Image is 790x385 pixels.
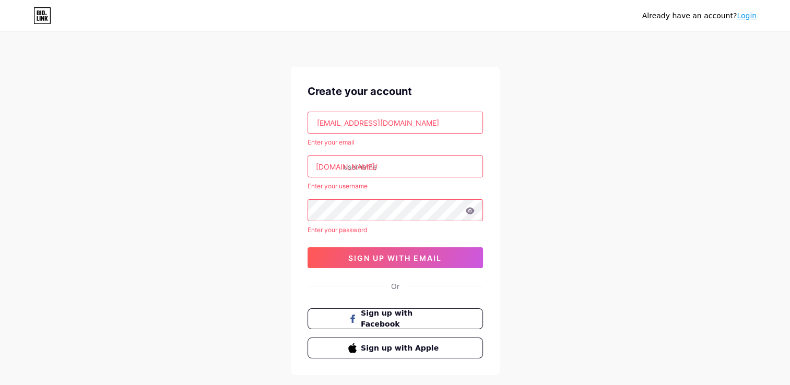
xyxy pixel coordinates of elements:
[308,182,483,191] div: Enter your username
[308,138,483,147] div: Enter your email
[391,281,399,292] div: Or
[308,156,482,177] input: username
[737,11,757,20] a: Login
[308,112,482,133] input: Email
[308,338,483,358] button: Sign up with Apple
[361,308,442,330] span: Sign up with Facebook
[642,10,757,21] div: Already have an account?
[308,247,483,268] button: sign up with email
[308,308,483,329] button: Sign up with Facebook
[308,83,483,99] div: Create your account
[316,161,378,172] div: [DOMAIN_NAME]/
[348,254,442,262] span: sign up with email
[308,225,483,235] div: Enter your password
[361,343,442,354] span: Sign up with Apple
